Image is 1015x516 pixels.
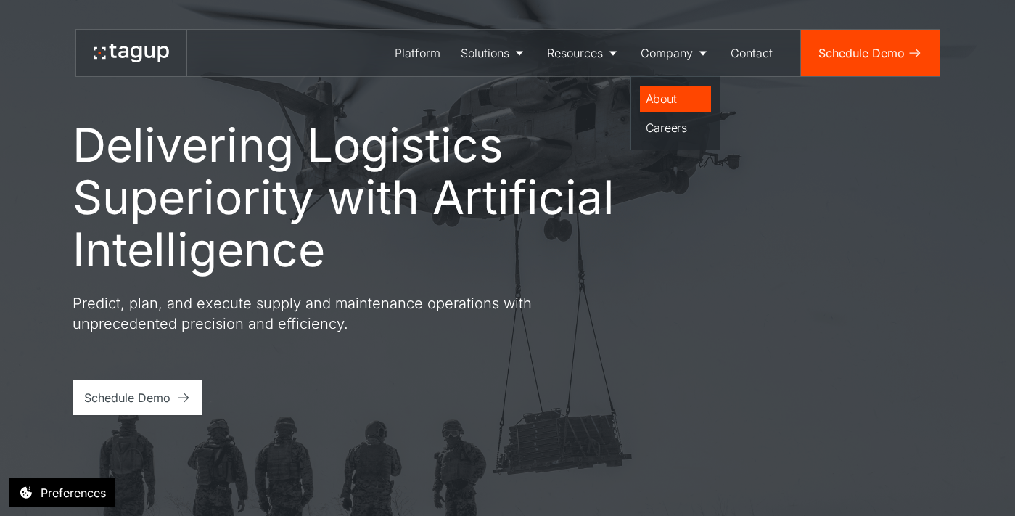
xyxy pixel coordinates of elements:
[630,30,720,76] a: Company
[73,293,595,334] p: Predict, plan, and execute supply and maintenance operations with unprecedented precision and eff...
[451,30,537,76] a: Solutions
[640,115,711,141] a: Careers
[731,44,773,62] div: Contact
[84,389,170,406] div: Schedule Demo
[640,86,711,112] a: About
[720,30,783,76] a: Contact
[547,44,603,62] div: Resources
[818,44,905,62] div: Schedule Demo
[537,30,630,76] a: Resources
[73,119,682,276] h1: Delivering Logistics Superiority with Artificial Intelligence
[641,44,693,62] div: Company
[630,76,720,150] nav: Company
[646,119,705,136] div: Careers
[73,380,202,415] a: Schedule Demo
[801,30,940,76] a: Schedule Demo
[395,44,440,62] div: Platform
[385,30,451,76] a: Platform
[646,90,705,107] div: About
[41,484,106,501] div: Preferences
[461,44,509,62] div: Solutions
